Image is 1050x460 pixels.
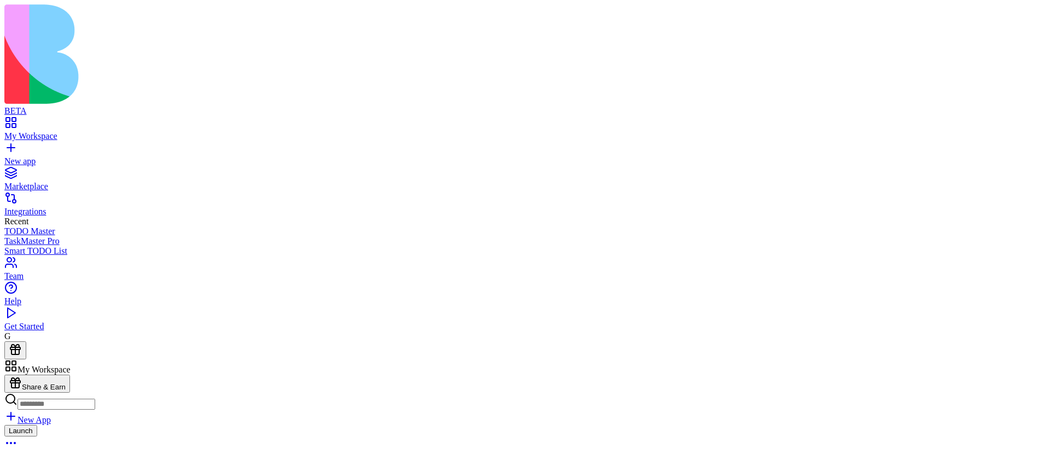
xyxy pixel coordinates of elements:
a: Team [4,261,1046,281]
div: Integrations [4,207,1046,217]
div: BETA [4,106,1046,116]
div: New app [4,156,1046,166]
div: Get Started [4,322,1046,331]
button: Launch [4,425,37,436]
span: My Workspace [17,365,71,374]
a: Marketplace [4,172,1046,191]
div: My Workspace [4,131,1046,141]
a: New App [4,415,51,424]
a: TODO Master [4,226,1046,236]
img: logo [4,4,444,104]
a: TaskMaster Pro [4,236,1046,246]
a: New app [4,147,1046,166]
a: My Workspace [4,121,1046,141]
span: Recent [4,217,28,226]
button: Share & Earn [4,375,70,393]
a: Integrations [4,197,1046,217]
span: G [4,331,11,341]
a: Help [4,287,1046,306]
span: Share & Earn [22,383,66,391]
div: Marketplace [4,182,1046,191]
a: Get Started [4,312,1046,331]
a: Smart TODO List [4,246,1046,256]
div: Team [4,271,1046,281]
a: BETA [4,96,1046,116]
div: Help [4,296,1046,306]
